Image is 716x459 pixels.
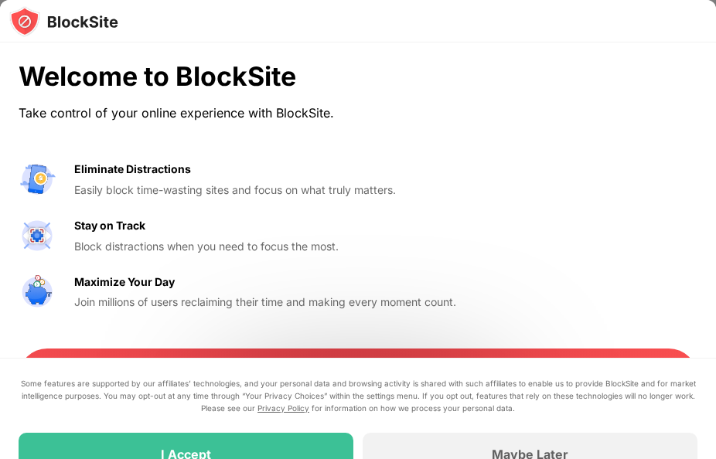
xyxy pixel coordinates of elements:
img: value-focus.svg [19,217,56,254]
img: logo-blocksite.svg [9,6,118,37]
div: Block distractions when you need to focus the most. [74,238,456,255]
div: Easily block time-wasting sites and focus on what truly matters. [74,182,456,199]
a: Privacy Policy [257,403,309,413]
div: Take control of your online experience with BlockSite. [19,102,456,124]
div: Stay on Track [74,217,145,234]
img: value-safe-time.svg [19,274,56,311]
div: Welcome to BlockSite [19,61,456,93]
div: Some features are supported by our affiliates’ technologies, and your personal data and browsing ... [19,377,697,414]
div: Join millions of users reclaiming their time and making every moment count. [74,294,456,311]
img: value-avoid-distractions.svg [19,161,56,198]
div: Maximize Your Day [74,274,175,291]
div: Eliminate Distractions [74,161,191,178]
